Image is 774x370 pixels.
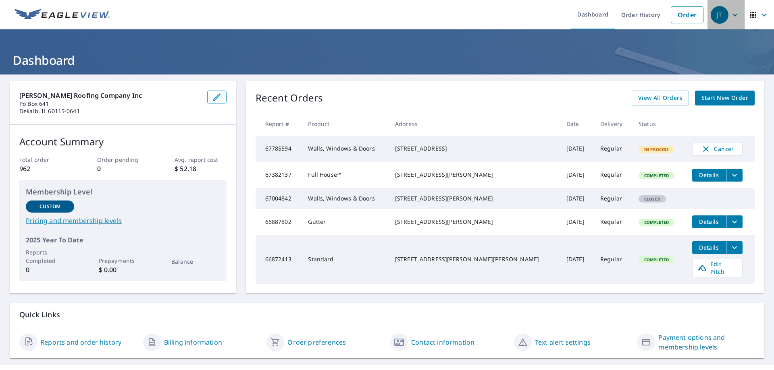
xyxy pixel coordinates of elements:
[19,91,201,100] p: [PERSON_NAME] Roofing Company Inc
[639,173,674,178] span: Completed
[19,107,201,115] p: Dekalb, IL 60115-0641
[302,188,388,209] td: Walls, Windows & Doors
[175,155,226,164] p: Avg. report cost
[594,209,632,235] td: Regular
[302,235,388,284] td: Standard
[19,164,71,174] p: 962
[256,136,302,162] td: 67785594
[692,258,743,277] a: Edit Pitch
[26,248,74,265] p: Reports Completed
[692,241,726,254] button: detailsBtn-66872413
[256,162,302,188] td: 67382137
[175,164,226,174] p: $ 52.18
[671,6,703,23] a: Order
[726,241,743,254] button: filesDropdownBtn-66872413
[302,136,388,162] td: Walls, Windows & Doors
[692,215,726,228] button: detailsBtn-66887802
[395,218,553,226] div: [STREET_ADDRESS][PERSON_NAME]
[697,244,721,251] span: Details
[395,171,553,179] div: [STREET_ADDRESS][PERSON_NAME]
[594,188,632,209] td: Regular
[40,337,121,347] a: Reports and order history
[560,162,594,188] td: [DATE]
[697,260,737,275] span: Edit Pitch
[535,337,591,347] a: Text alert settings
[560,209,594,235] td: [DATE]
[594,112,632,136] th: Delivery
[726,169,743,182] button: filesDropdownBtn-67382137
[302,209,388,235] td: Gutter
[560,188,594,209] td: [DATE]
[560,112,594,136] th: Date
[639,196,665,202] span: Closed
[389,112,560,136] th: Address
[256,112,302,136] th: Report #
[639,219,674,225] span: Completed
[40,203,60,210] p: Custom
[560,136,594,162] td: [DATE]
[26,216,220,225] a: Pricing and membership levels
[395,255,553,263] div: [STREET_ADDRESS][PERSON_NAME][PERSON_NAME]
[10,52,764,68] h1: Dashboard
[164,337,222,347] a: Billing information
[395,145,553,153] div: [STREET_ADDRESS]
[695,91,755,105] a: Start New Order
[632,112,686,136] th: Status
[97,164,149,174] p: 0
[701,144,734,154] span: Cancel
[632,91,689,105] a: View All Orders
[287,337,346,347] a: Order preferences
[26,186,220,197] p: Membership Level
[395,194,553,203] div: [STREET_ADDRESS][PERSON_NAME]
[692,142,743,156] button: Cancel
[639,257,674,263] span: Completed
[302,162,388,188] td: Full House™
[639,147,674,152] span: In Process
[302,112,388,136] th: Product
[594,235,632,284] td: Regular
[256,235,302,284] td: 66872413
[692,169,726,182] button: detailsBtn-67382137
[697,171,721,179] span: Details
[658,333,755,352] a: Payment options and membership levels
[594,162,632,188] td: Regular
[19,134,227,149] p: Account Summary
[256,188,302,209] td: 67004842
[256,209,302,235] td: 66887802
[99,256,147,265] p: Prepayments
[19,155,71,164] p: Total order
[19,100,201,107] p: Po Box 641
[726,215,743,228] button: filesDropdownBtn-66887802
[19,310,755,320] p: Quick Links
[171,257,220,266] p: Balance
[99,265,147,275] p: $ 0.00
[594,136,632,162] td: Regular
[15,9,110,21] img: EV Logo
[701,93,748,103] span: Start New Order
[638,93,682,103] span: View All Orders
[560,235,594,284] td: [DATE]
[411,337,474,347] a: Contact information
[697,218,721,225] span: Details
[26,235,220,245] p: 2025 Year To Date
[97,155,149,164] p: Order pending
[26,265,74,275] p: 0
[256,91,323,105] p: Recent Orders
[711,6,728,24] div: JT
